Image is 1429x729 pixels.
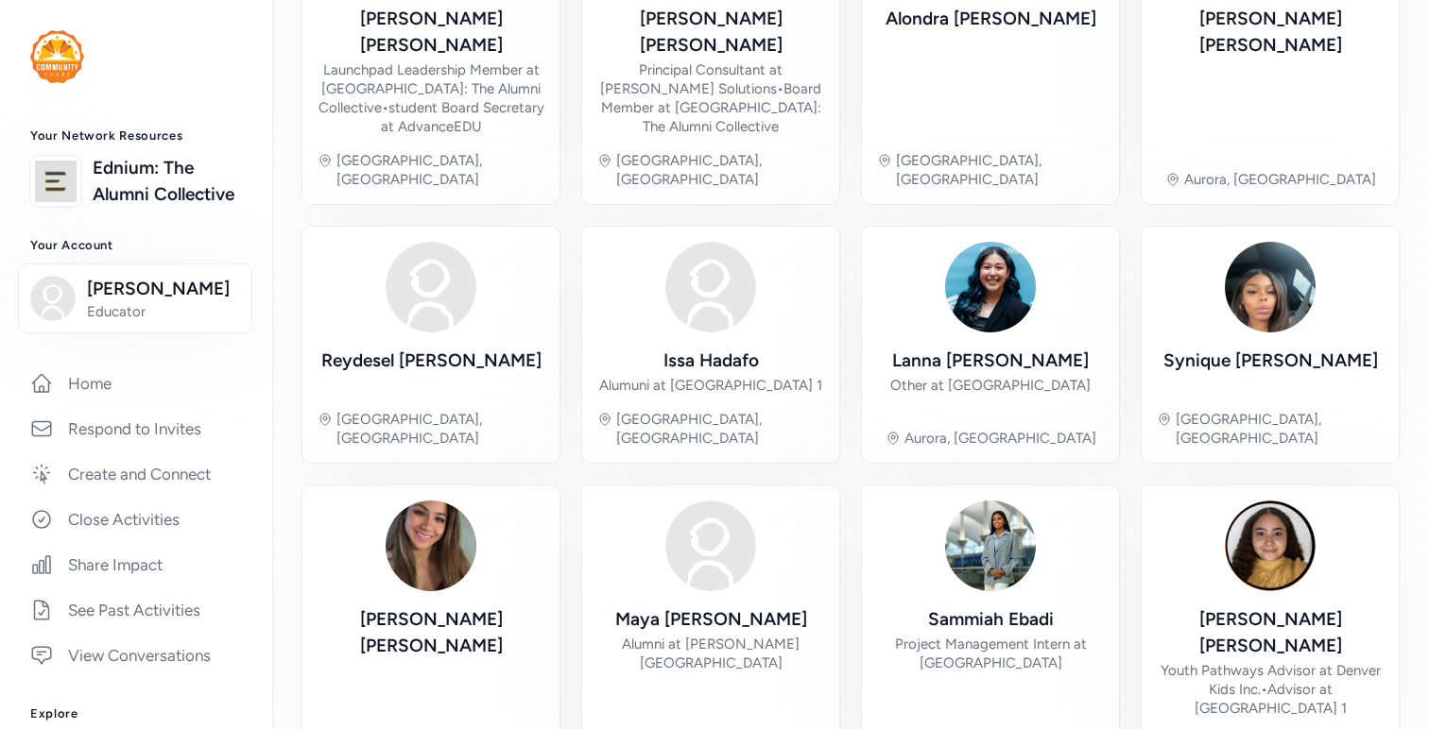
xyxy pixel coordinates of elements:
[1157,606,1384,659] div: [PERSON_NAME] [PERSON_NAME]
[777,80,783,97] span: •
[892,348,1089,374] div: Lanna [PERSON_NAME]
[35,161,77,202] img: logo
[18,263,252,333] button: [PERSON_NAME]Educator
[886,6,1096,32] div: Alondra [PERSON_NAME]
[336,410,544,448] div: [GEOGRAPHIC_DATA], [GEOGRAPHIC_DATA]
[1225,500,1316,591] img: Avatar
[321,348,542,374] div: Reydesel [PERSON_NAME]
[1261,681,1267,698] span: •
[93,155,242,208] a: Ednium: The Alumni Collective
[87,302,240,321] span: Educator
[15,589,257,631] a: See Past Activities
[945,242,1036,332] img: Avatar
[87,276,240,302] span: [PERSON_NAME]
[1157,6,1384,59] div: [PERSON_NAME] [PERSON_NAME]
[30,706,242,721] h3: Explore
[663,348,759,374] div: Issa Hadafo
[15,453,257,495] a: Create and Connect
[318,60,544,136] div: Launchpad Leadership Member at [GEOGRAPHIC_DATA]: The Alumni Collective student Board Secretary a...
[599,376,822,395] div: Alumuni at [GEOGRAPHIC_DATA] 1
[904,429,1096,448] div: Aurora, [GEOGRAPHIC_DATA]
[1157,661,1384,718] div: Youth Pathways Advisor at Denver Kids Inc. Advisor at [GEOGRAPHIC_DATA] 1
[877,635,1104,672] div: Project Management Intern at [GEOGRAPHIC_DATA]
[890,376,1091,395] div: Other at [GEOGRAPHIC_DATA]
[30,128,242,144] h3: Your Network Resources
[928,606,1054,633] div: Sammiah Ebadi
[616,410,824,448] div: [GEOGRAPHIC_DATA], [GEOGRAPHIC_DATA]
[597,6,824,59] div: [PERSON_NAME] [PERSON_NAME]
[15,544,257,585] a: Share Impact
[15,408,257,449] a: Respond to Invites
[597,635,824,672] div: Alumni at [PERSON_NAME][GEOGRAPHIC_DATA]
[1176,410,1384,448] div: [GEOGRAPHIC_DATA], [GEOGRAPHIC_DATA]
[15,363,257,404] a: Home
[15,635,257,676] a: View Conversations
[896,151,1104,189] div: [GEOGRAPHIC_DATA], [GEOGRAPHIC_DATA]
[1163,348,1378,374] div: Synique [PERSON_NAME]
[597,60,824,136] div: Principal Consultant at [PERSON_NAME] Solutions Board Member at [GEOGRAPHIC_DATA]: The Alumni Col...
[336,151,544,189] div: [GEOGRAPHIC_DATA], [GEOGRAPHIC_DATA]
[318,606,544,659] div: [PERSON_NAME] [PERSON_NAME]
[386,242,476,332] img: Avatar
[665,500,756,591] img: Avatar
[382,99,388,116] span: •
[615,606,807,633] div: Maya [PERSON_NAME]
[15,499,257,540] a: Close Activities
[318,6,544,59] div: [PERSON_NAME] [PERSON_NAME]
[1184,170,1376,189] div: Aurora, [GEOGRAPHIC_DATA]
[665,242,756,332] img: Avatar
[386,500,476,591] img: Avatar
[30,238,242,253] h3: Your Account
[30,30,84,83] img: logo
[945,500,1036,591] img: Avatar
[1225,242,1316,332] img: Avatar
[616,151,824,189] div: [GEOGRAPHIC_DATA], [GEOGRAPHIC_DATA]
